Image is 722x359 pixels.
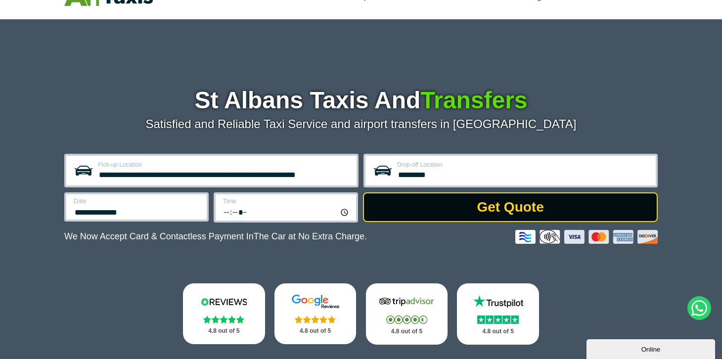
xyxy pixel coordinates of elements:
img: Stars [295,315,336,323]
p: 4.8 out of 5 [285,325,346,337]
img: Credit And Debit Cards [515,230,658,244]
img: Stars [203,315,244,323]
a: Trustpilot Stars 4.8 out of 5 [457,283,539,345]
span: The Car at No Extra Charge. [254,231,367,241]
a: Reviews.io Stars 4.8 out of 5 [183,283,265,344]
a: Tripadvisor Stars 4.8 out of 5 [366,283,448,345]
img: Tripadvisor [377,294,436,309]
img: Stars [477,315,519,324]
span: Transfers [420,87,527,113]
button: Get Quote [363,192,658,222]
label: Pick-up Location [98,162,351,168]
img: Reviews.io [194,294,254,309]
a: Google Stars 4.8 out of 5 [274,283,357,344]
img: Stars [386,315,427,324]
label: Drop-off Location [397,162,650,168]
h1: St Albans Taxis And [64,89,658,112]
p: 4.8 out of 5 [194,325,254,337]
label: Time [223,198,350,204]
p: 4.8 out of 5 [377,325,437,338]
img: Trustpilot [468,294,528,309]
iframe: chat widget [587,337,717,359]
p: Satisfied and Reliable Taxi Service and airport transfers in [GEOGRAPHIC_DATA] [64,117,658,131]
p: We Now Accept Card & Contactless Payment In [64,231,367,242]
p: 4.8 out of 5 [468,325,528,338]
img: Google [286,294,345,309]
label: Date [74,198,201,204]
